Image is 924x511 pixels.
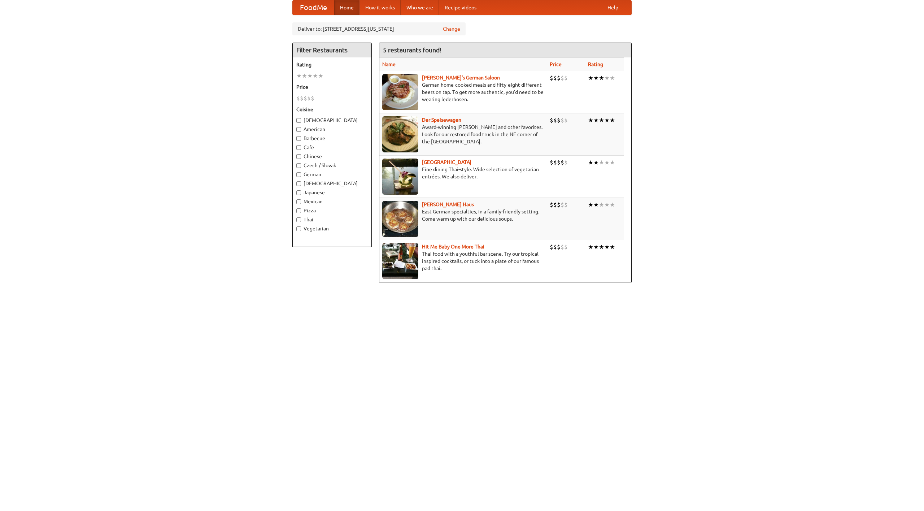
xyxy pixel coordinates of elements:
li: $ [550,243,553,251]
li: ★ [588,243,593,251]
p: East German specialties, in a family-friendly setting. Come warm up with our delicious soups. [382,208,544,222]
a: How it works [359,0,401,15]
a: FoodMe [293,0,334,15]
li: $ [550,201,553,209]
li: ★ [599,74,604,82]
li: ★ [599,201,604,209]
h4: Filter Restaurants [293,43,371,57]
li: ★ [599,159,604,166]
li: ★ [313,72,318,80]
ng-pluralize: 5 restaurants found! [383,47,441,53]
a: Home [334,0,359,15]
label: Barbecue [296,135,368,142]
b: Der Speisewagen [422,117,461,123]
li: $ [561,159,564,166]
a: Change [443,25,460,33]
p: Thai food with a youthful bar scene. Try our tropical inspired cocktails, or tuck into a plate of... [382,250,544,272]
input: Vegetarian [296,226,301,231]
li: $ [311,94,314,102]
li: ★ [593,159,599,166]
li: $ [557,116,561,124]
li: ★ [604,201,610,209]
a: Price [550,61,562,67]
img: satay.jpg [382,159,418,195]
li: $ [553,116,557,124]
li: ★ [610,74,615,82]
li: ★ [599,116,604,124]
li: ★ [588,74,593,82]
li: ★ [588,116,593,124]
a: [PERSON_NAME] Haus [422,202,474,207]
label: German [296,171,368,178]
label: Czech / Slovak [296,162,368,169]
a: [PERSON_NAME]'s German Saloon [422,75,500,81]
li: $ [564,159,568,166]
input: [DEMOGRAPHIC_DATA] [296,181,301,186]
li: $ [564,74,568,82]
h5: Cuisine [296,106,368,113]
li: $ [557,159,561,166]
a: Rating [588,61,603,67]
li: ★ [593,243,599,251]
li: ★ [604,74,610,82]
input: Pizza [296,208,301,213]
li: $ [553,201,557,209]
input: Cafe [296,145,301,150]
li: $ [550,74,553,82]
li: ★ [302,72,307,80]
li: ★ [610,201,615,209]
li: ★ [604,159,610,166]
div: Deliver to: [STREET_ADDRESS][US_STATE] [292,22,466,35]
input: Czech / Slovak [296,163,301,168]
li: $ [564,243,568,251]
a: Recipe videos [439,0,482,15]
label: American [296,126,368,133]
li: $ [561,116,564,124]
img: babythai.jpg [382,243,418,279]
li: ★ [610,159,615,166]
label: Cafe [296,144,368,151]
li: ★ [318,72,323,80]
li: $ [304,94,307,102]
a: Who we are [401,0,439,15]
label: [DEMOGRAPHIC_DATA] [296,117,368,124]
li: $ [300,94,304,102]
li: ★ [599,243,604,251]
li: ★ [296,72,302,80]
input: Barbecue [296,136,301,141]
li: $ [557,201,561,209]
li: $ [564,201,568,209]
li: $ [557,74,561,82]
a: Hit Me Baby One More Thai [422,244,484,250]
h5: Rating [296,61,368,68]
a: Name [382,61,396,67]
li: ★ [593,74,599,82]
li: $ [553,243,557,251]
label: Vegetarian [296,225,368,232]
li: ★ [610,243,615,251]
input: German [296,172,301,177]
h5: Price [296,83,368,91]
li: $ [557,243,561,251]
li: $ [553,74,557,82]
li: ★ [604,243,610,251]
li: $ [561,74,564,82]
li: ★ [593,116,599,124]
input: Chinese [296,154,301,159]
li: ★ [588,159,593,166]
a: [GEOGRAPHIC_DATA] [422,159,471,165]
a: Help [602,0,624,15]
label: [DEMOGRAPHIC_DATA] [296,180,368,187]
p: German home-cooked meals and fifty-eight different beers on tap. To get more authentic, you'd nee... [382,81,544,103]
li: ★ [588,201,593,209]
li: ★ [604,116,610,124]
img: speisewagen.jpg [382,116,418,152]
img: kohlhaus.jpg [382,201,418,237]
li: ★ [593,201,599,209]
p: Award-winning [PERSON_NAME] and other favorites. Look for our restored food truck in the NE corne... [382,124,544,145]
input: Mexican [296,199,301,204]
li: $ [564,116,568,124]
